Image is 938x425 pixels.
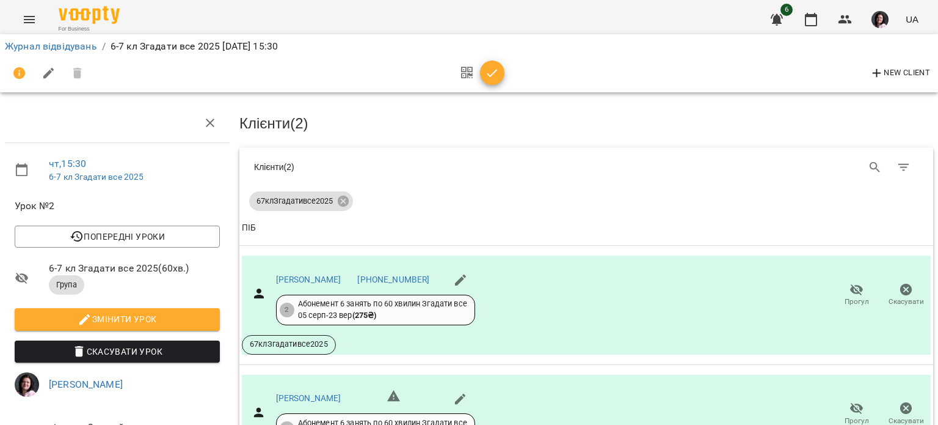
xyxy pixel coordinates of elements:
[845,297,869,307] span: Прогул
[357,275,429,284] a: [PHONE_NUMBER]
[832,278,881,312] button: Прогул
[49,172,144,182] a: 6-7 кл Згадати все 2025
[239,116,933,131] h3: Клієнти ( 2 )
[387,389,401,408] h6: Невірний формат телефону ${ phone }
[15,308,220,330] button: Змінити урок
[352,311,377,320] b: ( 275 ₴ )
[249,196,340,207] span: 67клЗгадативсе2025
[24,229,210,244] span: Попередні уроки
[871,11,889,28] img: 1abd5d821cf83e91168e0715aa5337ef.jpeg
[49,279,84,290] span: Група
[867,64,933,83] button: New Client
[276,393,341,403] a: [PERSON_NAME]
[242,221,931,235] span: ПІБ
[24,312,210,327] span: Змінити урок
[280,303,294,317] div: 2
[49,261,220,276] span: 6-7 кл Згадати все 2025 ( 60 хв. )
[906,13,918,26] span: UA
[881,278,931,312] button: Скасувати
[59,6,120,24] img: Voopty Logo
[242,339,335,350] span: 67клЗгадативсе2025
[5,40,97,52] a: Журнал відвідувань
[889,153,918,182] button: Фільтр
[276,275,341,284] a: [PERSON_NAME]
[15,5,44,34] button: Menu
[242,221,256,235] div: ПІБ
[24,344,210,359] span: Скасувати Урок
[15,341,220,363] button: Скасувати Урок
[249,191,353,211] div: 67клЗгадативсе2025
[254,161,577,173] div: Клієнти ( 2 )
[239,147,933,187] div: Table Toolbar
[870,66,930,81] span: New Client
[242,221,256,235] div: Sort
[15,372,39,397] img: 1abd5d821cf83e91168e0715aa5337ef.jpeg
[298,298,467,321] div: Абонемент 6 занять по 60 хвилин Згадати все 05 серп - 23 вер
[901,8,923,31] button: UA
[49,379,123,390] a: [PERSON_NAME]
[102,39,106,54] li: /
[889,297,924,307] span: Скасувати
[15,199,220,213] span: Урок №2
[111,39,278,54] p: 6-7 кл Згадати все 2025 [DATE] 15:30
[49,158,86,169] a: чт , 15:30
[780,4,793,16] span: 6
[5,39,933,54] nav: breadcrumb
[860,153,890,182] button: Search
[59,25,120,33] span: For Business
[15,226,220,248] button: Попередні уроки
